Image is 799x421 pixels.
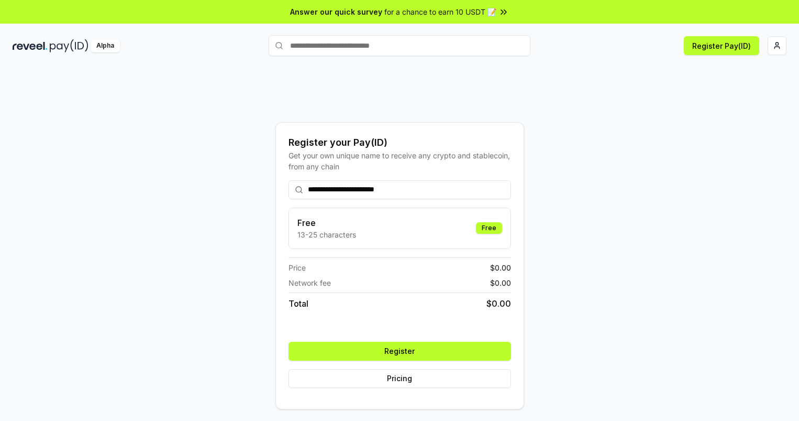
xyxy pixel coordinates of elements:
[288,150,511,172] div: Get your own unique name to receive any crypto and stablecoin, from any chain
[490,262,511,273] span: $ 0.00
[684,36,759,55] button: Register Pay(ID)
[288,135,511,150] div: Register your Pay(ID)
[384,6,496,17] span: for a chance to earn 10 USDT 📝
[490,277,511,288] span: $ 0.00
[288,262,306,273] span: Price
[297,217,356,229] h3: Free
[91,39,120,52] div: Alpha
[50,39,88,52] img: pay_id
[476,222,502,234] div: Free
[297,229,356,240] p: 13-25 characters
[290,6,382,17] span: Answer our quick survey
[288,369,511,388] button: Pricing
[288,342,511,361] button: Register
[288,297,308,310] span: Total
[13,39,48,52] img: reveel_dark
[486,297,511,310] span: $ 0.00
[288,277,331,288] span: Network fee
